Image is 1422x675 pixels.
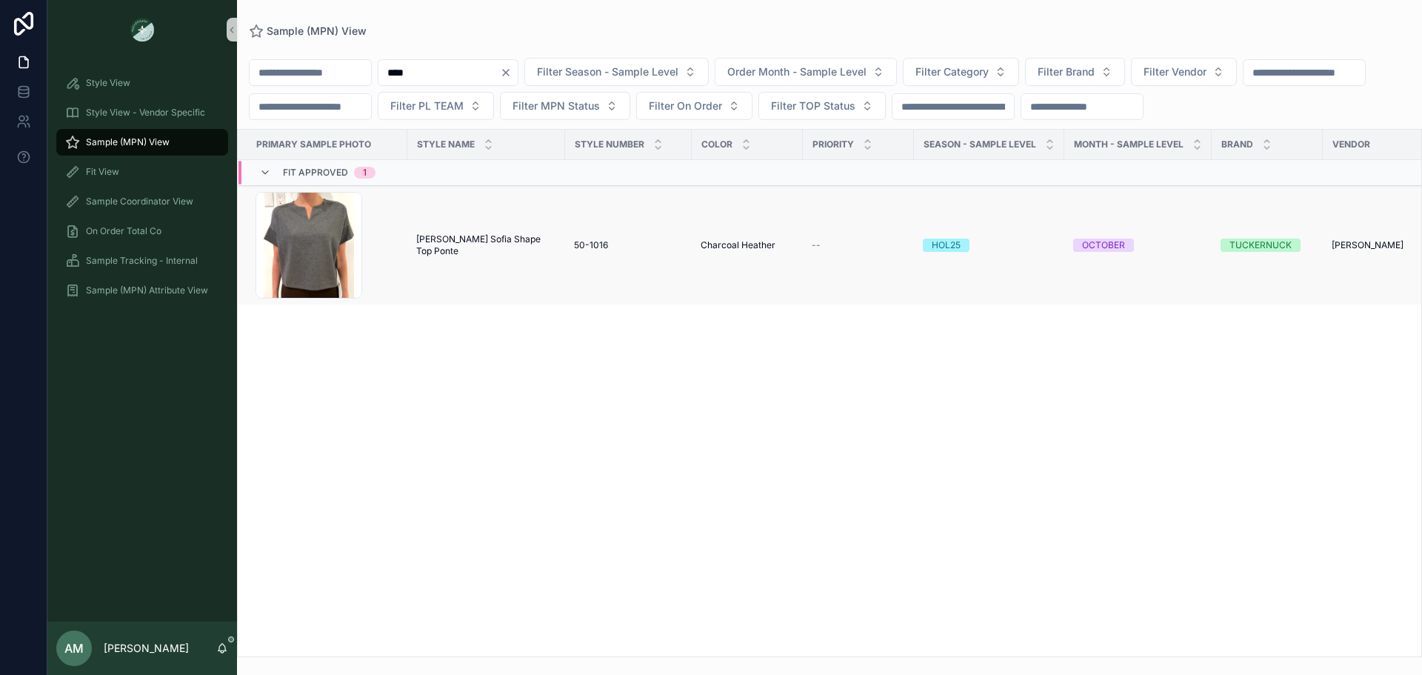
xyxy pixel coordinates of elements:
[715,58,897,86] button: Select Button
[701,239,794,251] a: Charcoal Heather
[56,99,228,126] a: Style View - Vendor Specific
[86,107,205,119] span: Style View - Vendor Specific
[537,64,678,79] span: Filter Season - Sample Level
[500,67,518,79] button: Clear
[1332,239,1403,251] span: [PERSON_NAME]
[416,233,556,257] a: [PERSON_NAME] Sofia Shape Top Ponte
[56,247,228,274] a: Sample Tracking - Internal
[1073,239,1203,252] a: OCTOBER
[1074,139,1184,150] span: MONTH - SAMPLE LEVEL
[86,166,119,178] span: Fit View
[575,139,644,150] span: Style Number
[363,167,367,179] div: 1
[267,24,367,39] span: Sample (MPN) View
[1229,239,1292,252] div: TUCKERNUCK
[1025,58,1125,86] button: Select Button
[249,24,367,39] a: Sample (MPN) View
[1221,139,1253,150] span: Brand
[903,58,1019,86] button: Select Button
[1332,139,1370,150] span: Vendor
[378,92,494,120] button: Select Button
[56,218,228,245] a: On Order Total Co
[56,70,228,96] a: Style View
[701,139,732,150] span: Color
[923,239,1055,252] a: HOL25
[417,139,475,150] span: Style Name
[56,159,228,185] a: Fit View
[56,188,228,215] a: Sample Coordinator View
[524,58,709,86] button: Select Button
[812,239,821,251] span: --
[574,239,608,251] span: 50-1016
[727,64,867,79] span: Order Month - Sample Level
[390,99,464,113] span: Filter PL TEAM
[1131,58,1237,86] button: Select Button
[812,139,854,150] span: PRIORITY
[1221,239,1314,252] a: TUCKERNUCK
[256,139,371,150] span: PRIMARY SAMPLE PHOTO
[56,277,228,304] a: Sample (MPN) Attribute View
[86,77,130,89] span: Style View
[932,239,961,252] div: HOL25
[86,136,170,148] span: Sample (MPN) View
[500,92,630,120] button: Select Button
[513,99,600,113] span: Filter MPN Status
[771,99,855,113] span: Filter TOP Status
[701,239,775,251] span: Charcoal Heather
[56,129,228,156] a: Sample (MPN) View
[812,239,905,251] a: --
[1144,64,1206,79] span: Filter Vendor
[649,99,722,113] span: Filter On Order
[86,255,198,267] span: Sample Tracking - Internal
[283,167,348,179] span: Fit Approved
[758,92,886,120] button: Select Button
[1082,239,1125,252] div: OCTOBER
[86,225,161,237] span: On Order Total Co
[924,139,1036,150] span: Season - Sample Level
[104,641,189,656] p: [PERSON_NAME]
[47,59,237,323] div: scrollable content
[86,196,193,207] span: Sample Coordinator View
[64,639,84,657] span: AM
[574,239,683,251] a: 50-1016
[1038,64,1095,79] span: Filter Brand
[915,64,989,79] span: Filter Category
[636,92,752,120] button: Select Button
[130,18,154,41] img: App logo
[86,285,208,296] span: Sample (MPN) Attribute View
